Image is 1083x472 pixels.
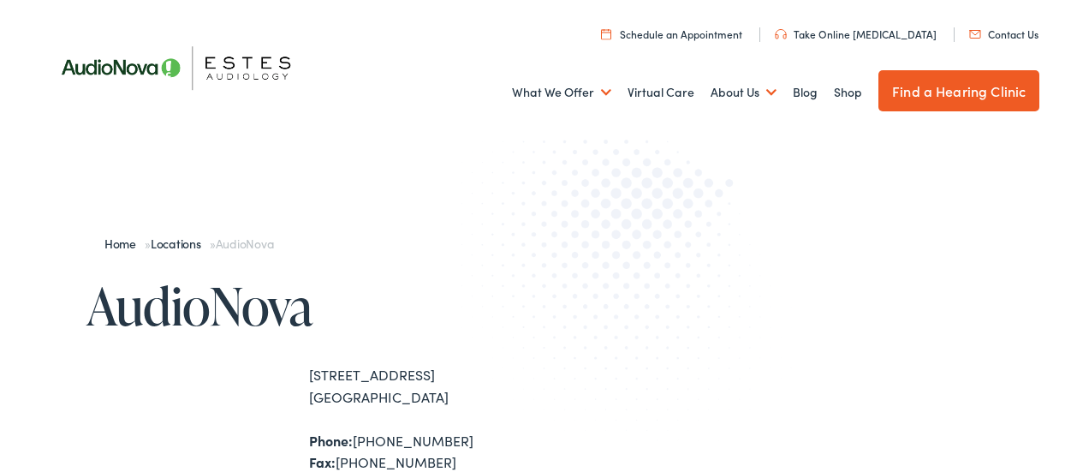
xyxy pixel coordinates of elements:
a: What We Offer [512,61,611,124]
img: utility icon [969,30,981,39]
a: Schedule an Appointment [601,27,742,41]
strong: Fax: [309,452,336,471]
a: Shop [834,61,862,124]
div: [STREET_ADDRESS] [GEOGRAPHIC_DATA] [309,364,542,408]
a: Contact Us [969,27,1038,41]
img: utility icon [601,28,611,39]
img: utility icon [775,29,787,39]
a: Find a Hearing Clinic [878,70,1039,111]
span: AudioNova [216,235,274,252]
span: » » [104,235,274,252]
strong: Phone: [309,431,353,450]
a: Take Online [MEDICAL_DATA] [775,27,937,41]
a: Locations [151,235,210,252]
a: Blog [793,61,818,124]
h1: AudioNova [86,278,542,334]
a: About Us [711,61,777,124]
a: Home [104,235,145,252]
a: Virtual Care [628,61,694,124]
